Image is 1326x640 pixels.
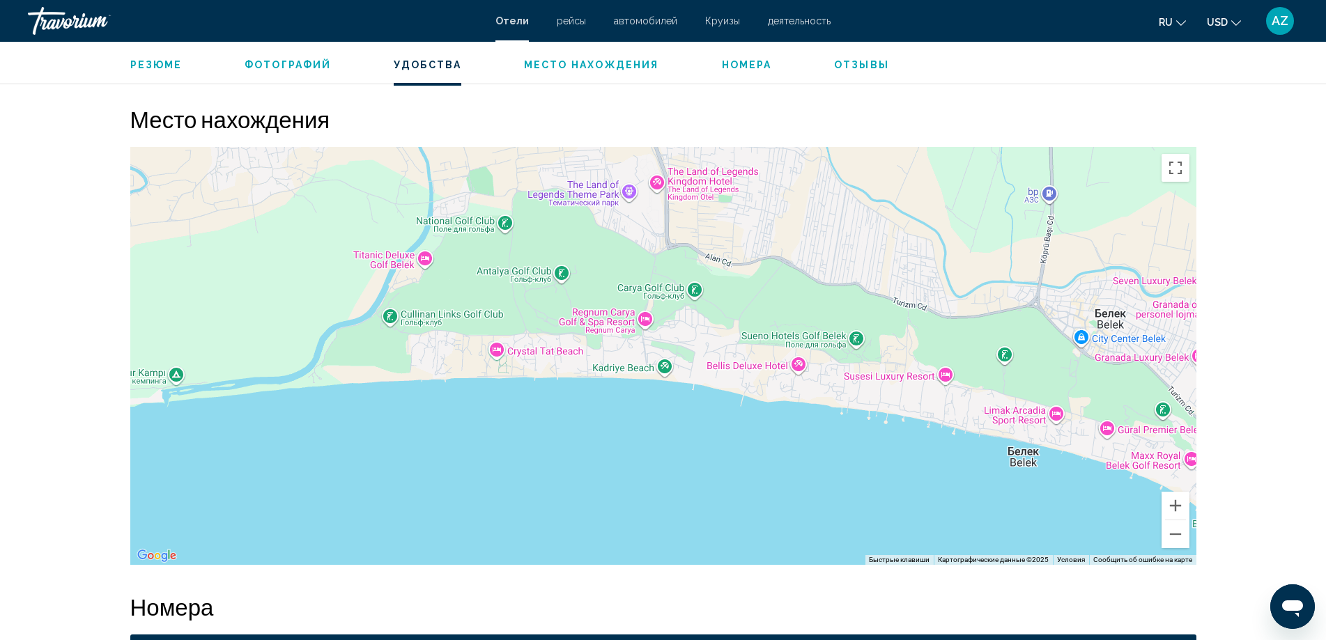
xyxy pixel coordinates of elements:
[869,555,930,565] button: Быстрые клавиши
[524,59,659,70] span: Место нахождения
[557,15,586,26] a: рейсы
[130,58,183,71] button: Резюме
[705,15,740,26] a: Круизы
[1262,6,1298,36] button: User Menu
[722,58,772,71] button: Номера
[1162,492,1189,520] button: Увеличить
[524,58,659,71] button: Место нахождения
[134,547,180,565] a: Открыть эту область в Google Картах (в новом окне)
[1057,556,1085,563] a: Условия
[938,556,1049,563] span: Картографические данные ©2025
[1270,584,1315,629] iframe: Кнопка запуска окна обмена сообщениями
[1159,12,1186,32] button: Change language
[130,59,183,70] span: Резюме
[134,547,180,565] img: Google
[1162,154,1189,182] button: Включить полноэкранный режим
[394,58,461,71] button: Удобства
[1093,556,1192,563] a: Сообщить об ошибке на карте
[1207,12,1241,32] button: Change currency
[130,593,1196,621] h2: Номера
[768,15,831,26] a: деятельность
[722,59,772,70] span: Номера
[1207,17,1228,28] span: USD
[245,59,331,70] span: Фотографий
[834,58,889,71] button: Отзывы
[1162,520,1189,548] button: Уменьшить
[614,15,677,26] a: автомобилей
[245,58,331,71] button: Фотографий
[495,15,529,26] a: Отели
[28,7,481,35] a: Travorium
[394,59,461,70] span: Удобства
[130,105,1196,133] h2: Место нахождения
[1159,17,1173,28] span: ru
[834,59,889,70] span: Отзывы
[1272,14,1288,28] span: AZ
